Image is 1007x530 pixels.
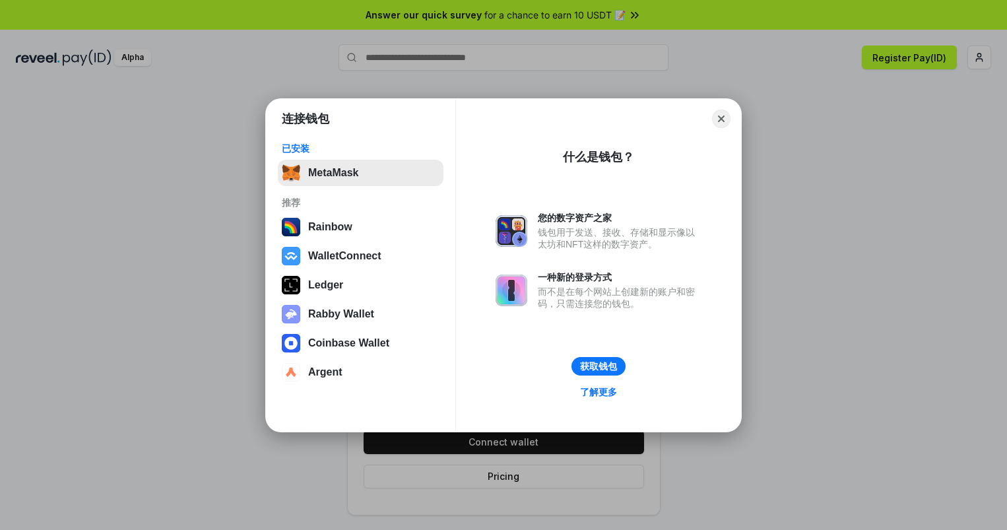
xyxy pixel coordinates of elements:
div: 获取钱包 [580,360,617,372]
img: svg+xml,%3Csvg%20xmlns%3D%22http%3A%2F%2Fwww.w3.org%2F2000%2Fsvg%22%20fill%3D%22none%22%20viewBox... [496,275,527,306]
h1: 连接钱包 [282,111,329,127]
img: svg+xml,%3Csvg%20width%3D%2228%22%20height%3D%2228%22%20viewBox%3D%220%200%2028%2028%22%20fill%3D... [282,363,300,381]
div: Rabby Wallet [308,308,374,320]
button: Close [712,110,731,128]
div: 已安装 [282,143,439,154]
button: Rabby Wallet [278,301,443,327]
button: MetaMask [278,160,443,186]
button: WalletConnect [278,243,443,269]
img: svg+xml,%3Csvg%20xmlns%3D%22http%3A%2F%2Fwww.w3.org%2F2000%2Fsvg%22%20fill%3D%22none%22%20viewBox... [496,215,527,247]
div: 您的数字资产之家 [538,212,701,224]
div: 推荐 [282,197,439,209]
div: Argent [308,366,342,378]
button: Rainbow [278,214,443,240]
button: Coinbase Wallet [278,330,443,356]
button: 获取钱包 [571,357,626,376]
img: svg+xml,%3Csvg%20width%3D%22120%22%20height%3D%22120%22%20viewBox%3D%220%200%20120%20120%22%20fil... [282,218,300,236]
img: svg+xml,%3Csvg%20xmlns%3D%22http%3A%2F%2Fwww.w3.org%2F2000%2Fsvg%22%20width%3D%2228%22%20height%3... [282,276,300,294]
div: MetaMask [308,167,358,179]
div: 一种新的登录方式 [538,271,701,283]
a: 了解更多 [572,383,625,401]
img: svg+xml,%3Csvg%20xmlns%3D%22http%3A%2F%2Fwww.w3.org%2F2000%2Fsvg%22%20fill%3D%22none%22%20viewBox... [282,305,300,323]
div: Coinbase Wallet [308,337,389,349]
div: Ledger [308,279,343,291]
div: Rainbow [308,221,352,233]
div: 钱包用于发送、接收、存储和显示像以太坊和NFT这样的数字资产。 [538,226,701,250]
img: svg+xml,%3Csvg%20width%3D%2228%22%20height%3D%2228%22%20viewBox%3D%220%200%2028%2028%22%20fill%3D... [282,334,300,352]
button: Ledger [278,272,443,298]
div: WalletConnect [308,250,381,262]
div: 而不是在每个网站上创建新的账户和密码，只需连接您的钱包。 [538,286,701,310]
img: svg+xml,%3Csvg%20fill%3D%22none%22%20height%3D%2233%22%20viewBox%3D%220%200%2035%2033%22%20width%... [282,164,300,182]
div: 什么是钱包？ [563,149,634,165]
div: 了解更多 [580,386,617,398]
img: svg+xml,%3Csvg%20width%3D%2228%22%20height%3D%2228%22%20viewBox%3D%220%200%2028%2028%22%20fill%3D... [282,247,300,265]
button: Argent [278,359,443,385]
